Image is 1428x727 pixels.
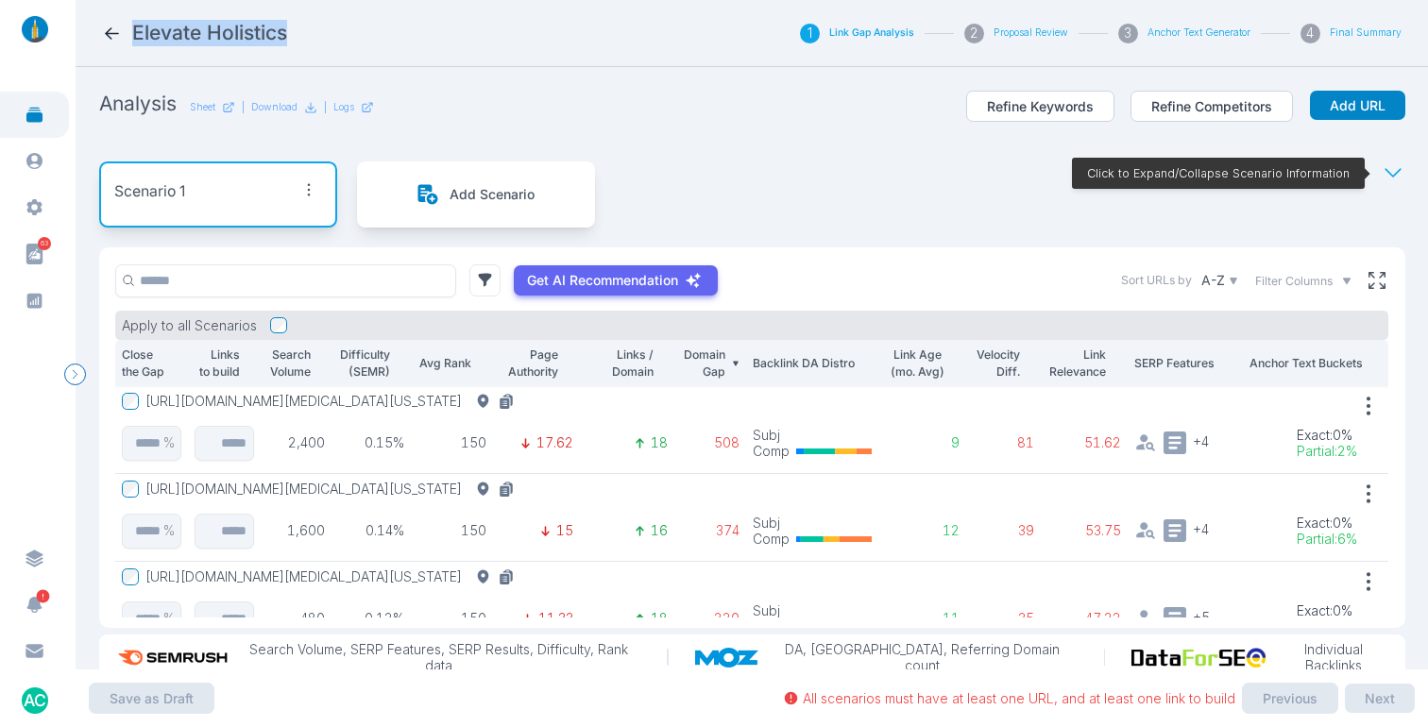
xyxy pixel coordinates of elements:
p: Domain Gap [681,347,725,380]
p: 18 [651,434,668,451]
p: Search Volume, SERP Features, SERP Results, Difficulty, Rank data [236,641,640,674]
p: Individual Backlinks [1276,641,1392,674]
p: 9 [890,434,960,451]
p: Close the Gap [122,347,167,380]
p: 150 [417,522,486,539]
p: Links to build [195,347,240,380]
p: Click to Expand/Collapse Scenario Information [1087,165,1350,182]
div: 1 [800,24,820,43]
p: 0.15% [338,434,405,451]
p: Page Authority [500,347,559,380]
p: Comp [753,443,790,460]
button: Refine Competitors [1130,91,1293,123]
button: Save as Draft [89,683,214,715]
p: Velocity Diff. [973,347,1020,380]
p: Link Age (mo. Avg) [890,347,945,380]
p: Scenario 1 [114,180,185,204]
button: Get AI Recommendation [514,265,718,296]
p: % [163,522,175,539]
p: Link Relevance [1047,347,1106,380]
img: semrush_logo.573af308.png [112,641,237,674]
a: Sheet| [190,101,245,114]
p: 11.33 [538,610,573,627]
p: 47.22 [1047,610,1121,627]
div: 2 [964,24,984,43]
img: data_for_seo_logo.e5120ddb.png [1131,648,1275,668]
p: 35 [973,610,1034,627]
p: 220 [681,610,739,627]
p: 81 [973,434,1034,451]
p: 11 [890,610,960,627]
p: Get AI Recommendation [527,272,678,289]
img: linklaunch_small.2ae18699.png [15,16,55,42]
button: Final Summary [1330,26,1402,40]
p: All scenarios must have at least one URL, and at least one link to build [803,690,1235,707]
div: | [324,101,374,114]
span: + 4 [1193,519,1209,537]
button: [URL][DOMAIN_NAME][MEDICAL_DATA][US_STATE] [145,568,521,585]
h2: Analysis [99,91,177,117]
p: Subj [753,602,790,619]
p: Exact : 0% [1297,427,1357,444]
p: Subj [753,515,790,532]
button: [URL][DOMAIN_NAME][MEDICAL_DATA][US_STATE] [145,393,521,410]
span: Filter Columns [1255,273,1333,290]
button: A-Z [1198,269,1242,293]
button: Link Gap Analysis [829,26,914,40]
p: 150 [417,610,486,627]
p: A-Z [1201,272,1225,289]
button: Next [1345,684,1415,714]
p: Difficulty (SEMR) [338,347,390,380]
p: Partial : 2% [1297,443,1357,460]
div: 4 [1300,24,1320,43]
p: 480 [267,610,325,627]
button: Add URL [1310,91,1405,121]
p: Anchor Text Buckets [1249,355,1382,372]
p: 51.62 [1047,434,1121,451]
p: Exact : 0% [1297,515,1357,532]
p: Subj [753,427,790,444]
p: 17.62 [536,434,573,451]
p: 18 [651,610,668,627]
p: Exact : 0% [1297,602,1357,619]
p: 1,600 [267,522,325,539]
p: 16 [651,522,668,539]
button: Anchor Text Generator [1147,26,1250,40]
img: moz_logo.a3998d80.png [695,648,769,668]
p: SERP Features [1134,355,1236,372]
button: Previous [1242,683,1338,715]
p: % [163,610,175,627]
p: 508 [681,434,739,451]
p: Add Scenario [450,186,535,203]
p: Links / Domain [586,347,654,380]
button: Proposal Review [994,26,1068,40]
p: % [163,434,175,451]
p: 0.12% [338,610,405,627]
p: 12 [890,522,960,539]
p: Comp [753,531,790,548]
p: Backlink DA Distro [753,355,876,372]
p: Apply to all Scenarios [122,317,257,334]
p: 374 [681,522,739,539]
p: 39 [973,522,1034,539]
p: Avg Rank [417,355,471,372]
button: Refine Keywords [966,91,1114,123]
div: 3 [1118,24,1138,43]
p: Sheet [190,101,215,114]
span: + 5 [1193,607,1210,625]
p: 15 [556,522,573,539]
p: 2,400 [267,434,325,451]
p: 53.75 [1047,522,1121,539]
p: Search Volume [267,347,311,380]
span: + 4 [1193,431,1209,449]
button: Add Scenario [416,183,535,207]
p: DA, [GEOGRAPHIC_DATA], Referring Domain count [768,641,1077,674]
h2: Elevate Holistics [132,20,287,46]
p: 0.14% [338,522,405,539]
span: 63 [38,237,51,250]
p: Logs [333,101,354,114]
p: Download [251,101,297,114]
p: 150 [417,434,486,451]
button: Filter Columns [1255,273,1352,290]
label: Sort URLs by [1121,272,1192,289]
